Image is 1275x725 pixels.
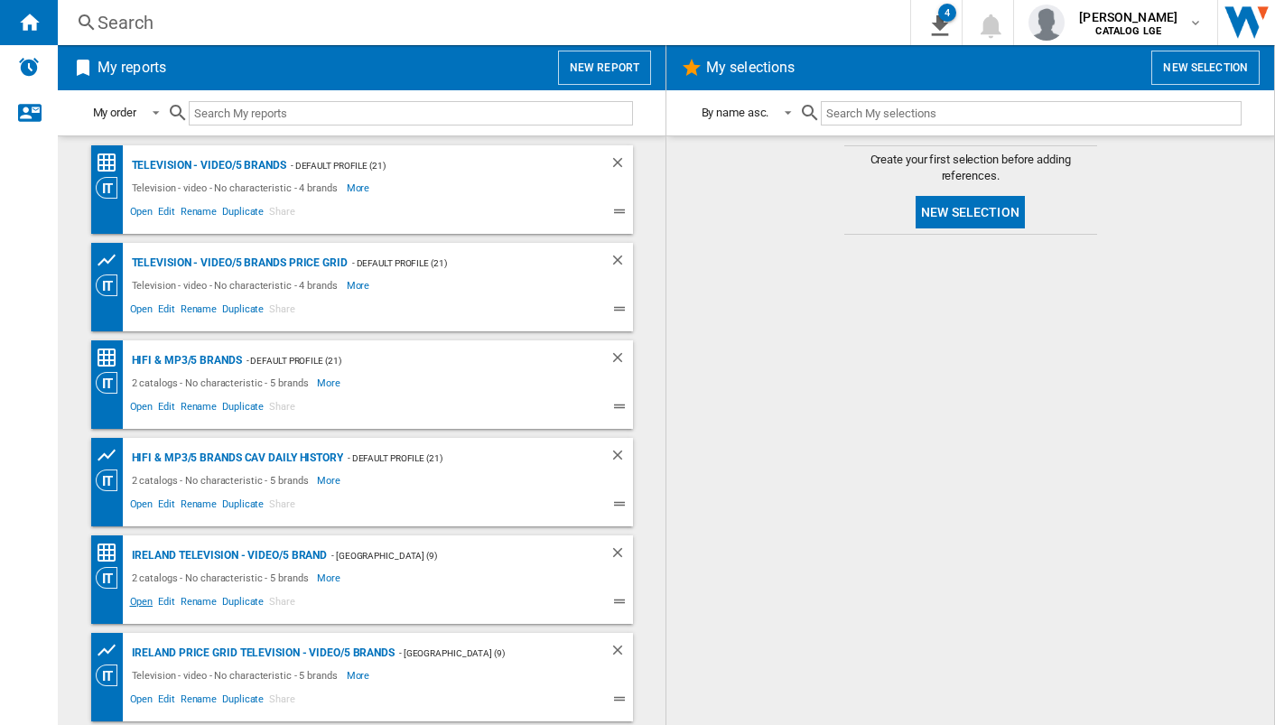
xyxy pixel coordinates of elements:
[127,496,156,517] span: Open
[178,398,219,420] span: Rename
[96,469,127,491] div: Category View
[610,642,633,665] div: Delete
[178,301,219,322] span: Rename
[1095,25,1161,37] b: CATALOG LGE
[610,349,633,372] div: Delete
[916,196,1025,228] button: New selection
[347,274,373,296] span: More
[96,152,127,174] div: Price Matrix
[266,398,298,420] span: Share
[610,252,633,274] div: Delete
[178,203,219,225] span: Rename
[155,691,178,712] span: Edit
[96,347,127,369] div: Price Matrix
[610,544,633,567] div: Delete
[266,691,298,712] span: Share
[127,469,318,491] div: 2 catalogs - No characteristic - 5 brands
[266,496,298,517] span: Share
[703,51,798,85] h2: My selections
[702,106,769,119] div: By name asc.
[610,154,633,177] div: Delete
[127,177,347,199] div: Television - video - No characteristic - 4 brands
[18,56,40,78] img: alerts-logo.svg
[127,642,395,665] div: IRELAND Price grid Television - video/5 brands
[1151,51,1260,85] button: New selection
[127,372,318,394] div: 2 catalogs - No characteristic - 5 brands
[1079,8,1177,26] span: [PERSON_NAME]
[96,177,127,199] div: Category View
[286,154,573,177] div: - Default profile (21)
[127,154,286,177] div: Television - video/5 brands
[155,496,178,517] span: Edit
[266,301,298,322] span: Share
[178,496,219,517] span: Rename
[938,4,956,22] div: 4
[558,51,651,85] button: New report
[178,593,219,615] span: Rename
[155,301,178,322] span: Edit
[127,544,328,567] div: IRELAND Television - video/5 brand
[96,542,127,564] div: Price Matrix
[317,567,343,589] span: More
[347,177,373,199] span: More
[343,447,573,469] div: - Default profile (21)
[94,51,170,85] h2: My reports
[96,567,127,589] div: Category View
[127,349,242,372] div: Hifi & mp3/5 brands
[96,665,127,686] div: Category View
[242,349,573,372] div: - Default profile (21)
[127,398,156,420] span: Open
[98,10,863,35] div: Search
[127,301,156,322] span: Open
[219,203,266,225] span: Duplicate
[127,274,347,296] div: Television - video - No characteristic - 4 brands
[93,106,136,119] div: My order
[127,252,348,274] div: Television - video/5 brands price grid
[127,691,156,712] span: Open
[178,691,219,712] span: Rename
[317,372,343,394] span: More
[96,249,127,272] div: Product prices grid
[1028,5,1065,41] img: profile.jpg
[348,252,573,274] div: - Default profile (21)
[317,469,343,491] span: More
[327,544,572,567] div: - [GEOGRAPHIC_DATA] (9)
[155,398,178,420] span: Edit
[347,665,373,686] span: More
[844,152,1097,184] span: Create your first selection before adding references.
[127,567,318,589] div: 2 catalogs - No characteristic - 5 brands
[219,691,266,712] span: Duplicate
[155,593,178,615] span: Edit
[96,639,127,662] div: Product prices grid
[266,203,298,225] span: Share
[219,593,266,615] span: Duplicate
[219,398,266,420] span: Duplicate
[127,665,347,686] div: Television - video - No characteristic - 5 brands
[96,274,127,296] div: Category View
[189,101,633,125] input: Search My reports
[219,301,266,322] span: Duplicate
[127,447,343,469] div: Hifi & mp3/5 brands CAV Daily History
[96,444,127,467] div: Product prices grid
[266,593,298,615] span: Share
[821,101,1241,125] input: Search My selections
[96,372,127,394] div: Category View
[155,203,178,225] span: Edit
[610,447,633,469] div: Delete
[127,593,156,615] span: Open
[127,203,156,225] span: Open
[395,642,573,665] div: - [GEOGRAPHIC_DATA] (9)
[219,496,266,517] span: Duplicate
